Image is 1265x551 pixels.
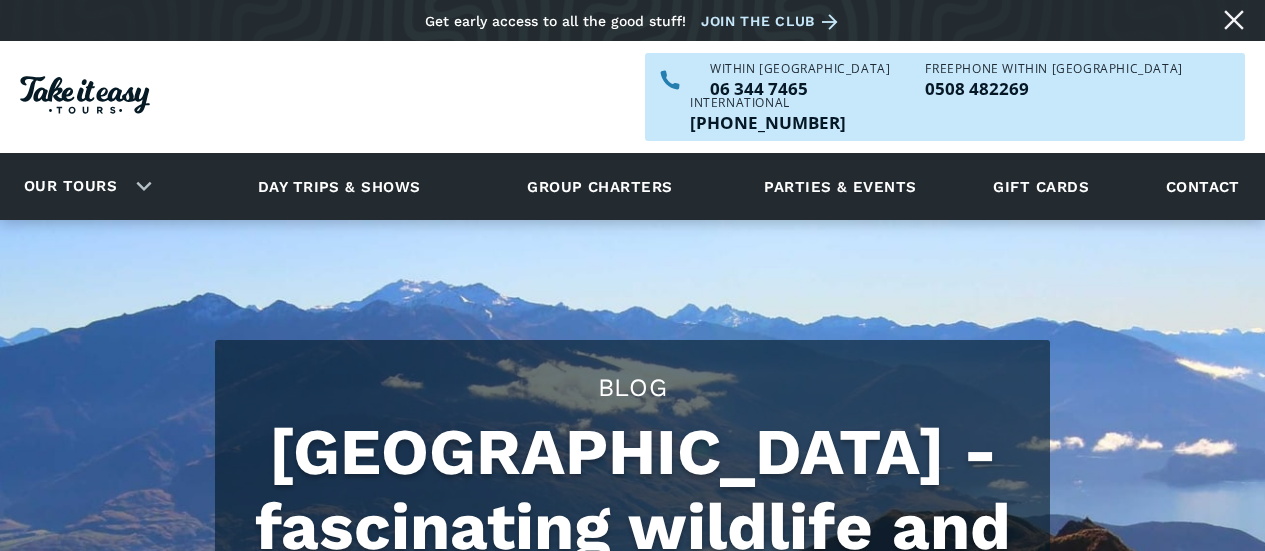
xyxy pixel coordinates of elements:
p: 06 344 7465 [710,80,890,97]
p: 0508 482269 [925,80,1182,97]
a: Group charters [502,159,697,214]
a: Parties & events [754,159,926,214]
a: Call us outside of NZ on +6463447465 [690,114,846,131]
img: Take it easy Tours logo [20,76,150,114]
div: Freephone WITHIN [GEOGRAPHIC_DATA] [925,63,1182,75]
a: Call us within NZ on 063447465 [710,80,890,97]
a: Call us freephone within NZ on 0508482269 [925,80,1182,97]
div: Get early access to all the good stuff! [425,13,686,29]
div: Blog [235,370,1030,405]
a: Homepage [20,66,150,129]
a: Close message [1218,4,1250,36]
a: Gift cards [983,159,1099,214]
a: Join the club [701,9,845,34]
a: Contact [1156,159,1250,214]
div: WITHIN [GEOGRAPHIC_DATA] [710,63,890,75]
div: International [690,97,846,109]
a: Our tours [9,163,132,210]
p: [PHONE_NUMBER] [690,114,846,131]
a: Day trips & shows [233,159,446,214]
